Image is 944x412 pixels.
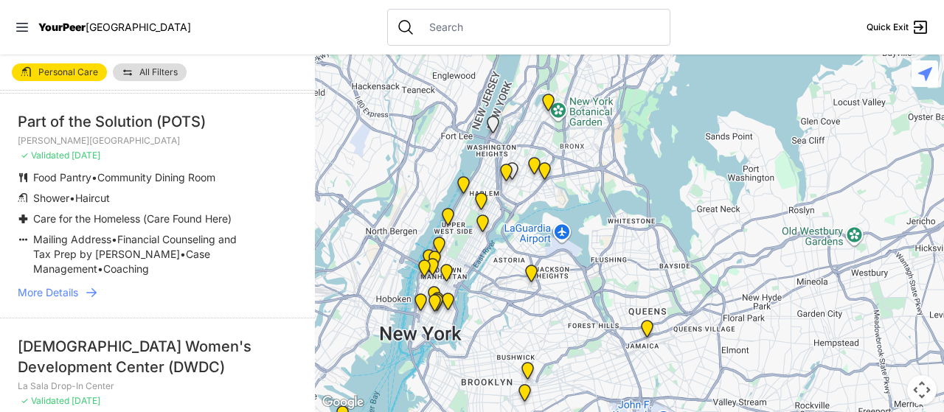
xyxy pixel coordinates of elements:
a: Personal Care [12,63,107,81]
div: Manhattan [439,293,457,316]
span: YourPeer [38,21,86,33]
span: • [180,248,186,260]
span: Care for the Homeless (Care Found Here) [33,212,232,225]
div: Webster Avenue [539,94,558,117]
div: Bowery Campus [426,294,444,318]
div: Woodside Youth Drop-in Center [522,265,541,288]
span: More Details [18,285,78,300]
a: Quick Exit [867,18,929,36]
span: [DATE] [72,395,100,406]
span: Financial Counseling and Tax Prep by [PERSON_NAME] [33,233,237,260]
div: Antonio Olivieri Drop-in Center [423,258,442,282]
div: Main Location, SoHo, DYCD Youth Drop-in Center [412,293,430,317]
div: Positive Health Project [426,251,444,274]
a: YourPeer[GEOGRAPHIC_DATA] [38,23,191,32]
div: La Sala Drop-In Center [484,116,502,139]
a: All Filters [113,63,187,81]
div: Pathways Adult Drop-In Program [439,208,457,231]
a: More Details [18,285,297,300]
div: Brooklyn DYCD Youth Drop-in Center [516,384,534,408]
span: • [111,233,117,245]
div: Part of the Solution (POTS) [18,111,297,132]
span: [DATE] [72,150,100,161]
p: [PERSON_NAME][GEOGRAPHIC_DATA] [18,135,297,147]
span: • [91,171,97,184]
div: Mainchance Adult Drop-in Center [437,264,456,287]
div: 9th Avenue Drop-in Center [430,237,448,260]
div: Sylvia's Place [420,249,438,273]
div: Sunrise DYCD Youth Drop-in Center - Closed [503,162,521,186]
div: [DEMOGRAPHIC_DATA] Women's Development Center (DWDC) [18,336,297,377]
input: Search [420,20,661,35]
div: Harm Reduction Center [497,164,516,187]
div: St. Joseph House [428,293,446,317]
span: Personal Care [38,68,98,77]
div: The Gathering Place Drop-in Center [518,362,537,385]
span: ✓ Validated [21,150,69,161]
span: • [97,262,103,275]
span: Shower [33,192,69,204]
div: Manhattan [472,192,490,216]
span: • [69,192,75,204]
a: Open this area in Google Maps (opens a new window) [319,393,367,412]
span: [GEOGRAPHIC_DATA] [86,21,191,33]
div: Avenue Church [473,214,492,238]
span: Food Pantry [33,171,91,184]
div: Living Room 24-Hour Drop-In Center [535,162,554,186]
img: Google [319,393,367,412]
span: Coaching [103,262,149,275]
p: La Sala Drop-In Center [18,380,297,392]
span: Community Dining Room [97,171,215,184]
span: ✓ Validated [21,395,69,406]
div: Maryhouse [428,292,447,315]
div: Jamaica DYCD Youth Drop-in Center - Safe Space (grey door between Tabernacle of Prayer and Hot Po... [638,320,656,343]
div: Harvey Milk High School [425,286,443,310]
span: All Filters [139,68,178,77]
span: Mailing Address [33,233,111,245]
span: Haircut [75,192,110,204]
button: Map camera controls [907,375,937,405]
span: Quick Exit [867,21,909,33]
